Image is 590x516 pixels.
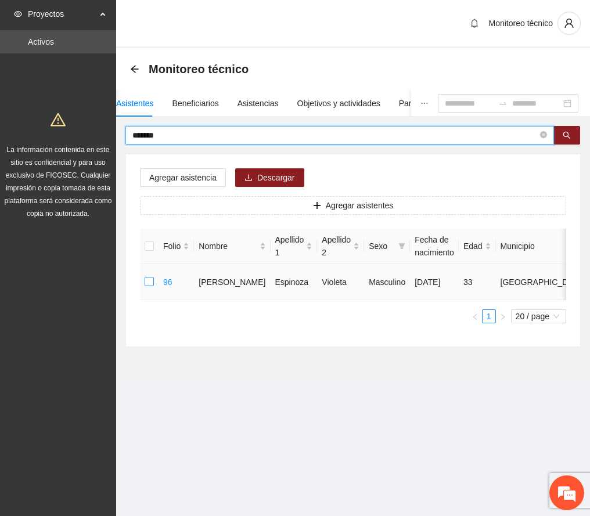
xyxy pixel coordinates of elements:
[496,309,510,323] button: right
[322,233,351,259] span: Apellido 2
[244,174,253,183] span: download
[275,233,304,259] span: Apellido 1
[14,10,22,18] span: eye
[163,277,172,287] a: 96
[459,229,496,264] th: Edad
[238,97,279,110] div: Asistencias
[482,309,496,323] li: 1
[540,131,547,138] span: close-circle
[459,264,496,300] td: 33
[468,309,482,323] button: left
[498,99,508,108] span: to
[116,97,154,110] div: Asistentes
[558,18,580,28] span: user
[194,264,270,300] td: [PERSON_NAME]
[496,264,590,300] td: [GEOGRAPHIC_DATA]
[326,199,394,212] span: Agregar asistentes
[317,264,364,300] td: Violeta
[557,12,581,35] button: user
[398,243,405,250] span: filter
[163,240,181,252] span: Folio
[516,310,562,323] span: 20 / page
[483,310,495,323] a: 1
[172,97,219,110] div: Beneficiarios
[67,155,160,272] span: Estamos en línea.
[468,309,482,323] li: Previous Page
[130,64,139,74] span: arrow-left
[563,131,571,140] span: search
[140,196,566,215] button: plusAgregar asistentes
[257,171,295,184] span: Descargar
[28,37,54,46] a: Activos
[399,97,446,110] div: Participantes
[190,6,218,34] div: Minimizar ventana de chat en vivo
[488,19,553,28] span: Monitoreo técnico
[466,19,483,28] span: bell
[472,313,479,320] span: left
[540,130,547,141] span: close-circle
[194,229,270,264] th: Nombre
[420,99,429,107] span: ellipsis
[149,60,249,78] span: Monitoreo técnico
[511,309,566,323] div: Page Size
[235,168,304,187] button: downloadDescargar
[271,264,318,300] td: Espinoza
[465,14,484,33] button: bell
[553,126,580,145] button: search
[496,229,590,264] th: Municipio
[498,99,508,108] span: swap-right
[130,64,139,74] div: Back
[199,240,257,252] span: Nombre
[499,313,506,320] span: right
[28,2,96,26] span: Proyectos
[317,229,364,264] th: Apellido 2
[410,264,459,300] td: [DATE]
[51,112,66,127] span: warning
[496,309,510,323] li: Next Page
[159,229,194,264] th: Folio
[396,237,408,255] span: filter
[5,146,112,218] span: La información contenida en este sitio es confidencial y para uso exclusivo de FICOSEC. Cualquier...
[369,240,394,252] span: Sexo
[60,59,195,74] div: Chatee con nosotros ahora
[364,264,410,300] td: Masculino
[6,317,221,358] textarea: Escriba su mensaje y pulse “Intro”
[313,201,321,211] span: plus
[410,229,459,264] th: Fecha de nacimiento
[297,97,380,110] div: Objetivos y actividades
[463,240,483,252] span: Edad
[501,240,565,252] span: Municipio
[149,171,217,184] span: Agregar asistencia
[411,90,438,117] button: ellipsis
[140,168,226,187] button: Agregar asistencia
[271,229,318,264] th: Apellido 1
